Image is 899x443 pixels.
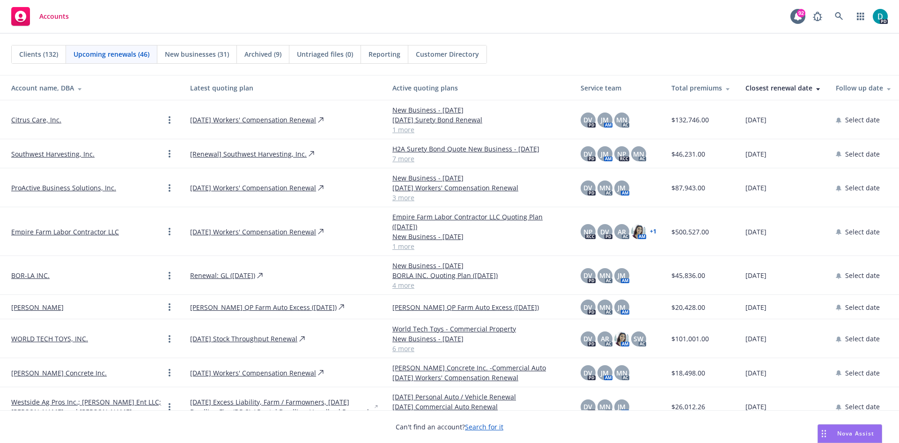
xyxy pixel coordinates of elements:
[601,368,609,378] span: JM
[165,49,229,59] span: New businesses (31)
[601,115,609,125] span: JM
[190,397,372,417] a: [DATE] Excess Liability, Farm / Farmowners, [DATE] Dwelling Fire (DP-3) / Rental Dwelling / Landl...
[11,302,64,312] a: [PERSON_NAME]
[190,368,316,378] a: [DATE] Workers' Compensation Renewal
[745,302,766,312] span: [DATE]
[845,270,880,280] span: Select date
[583,334,592,344] span: DV
[392,193,566,203] a: 3 more
[392,344,566,353] a: 6 more
[392,115,566,125] a: [DATE] Surety Bond Renewal
[671,149,705,159] span: $46,231.00
[392,105,566,115] a: New Business - [DATE]
[851,7,870,26] a: Switch app
[297,49,353,59] span: Untriaged files (0)
[671,302,705,312] span: $20,428.00
[745,183,766,193] span: [DATE]
[618,270,626,280] span: JM
[745,149,766,159] span: [DATE]
[190,270,255,280] a: Renewal: GL ([DATE])
[19,49,58,59] span: Clients (132)
[11,149,95,159] a: Southwest Harvesting, Inc.
[845,402,880,412] span: Select date
[745,115,766,125] span: [DATE]
[396,422,503,432] span: Can't find an account?
[745,334,766,344] span: [DATE]
[244,49,281,59] span: Archived (9)
[11,183,116,193] a: ProActive Business Solutions, Inc.
[581,83,656,93] div: Service team
[164,226,175,237] a: Open options
[601,334,609,344] span: AR
[845,183,880,193] span: Select date
[392,324,566,334] a: World Tech Toys - Commercial Property
[164,333,175,345] a: Open options
[818,425,830,443] div: Drag to move
[368,49,400,59] span: Reporting
[599,402,611,412] span: MN
[583,302,592,312] span: DV
[808,7,827,26] a: Report a Bug
[392,183,566,193] a: [DATE] Workers' Compensation Renewal
[190,227,316,237] a: [DATE] Workers' Compensation Renewal
[671,227,709,237] span: $500,527.00
[845,302,880,312] span: Select date
[618,402,626,412] span: JM
[873,9,888,24] img: photo
[392,212,566,232] a: Empire Farm Labor Contractor LLC Quoting Plan ([DATE])
[671,402,705,412] span: $26,012.26
[11,368,107,378] a: [PERSON_NAME] Concrete Inc.
[190,115,316,125] a: [DATE] Workers' Compensation Renewal
[837,429,874,437] span: Nova Assist
[836,83,892,93] div: Follow up date
[583,227,593,237] span: NP
[74,49,149,59] span: Upcoming renewals (46)
[11,334,88,344] a: WORLD TECH TOYS, INC.
[11,83,175,93] div: Account name, DBA
[745,227,766,237] span: [DATE]
[392,83,566,93] div: Active quoting plans
[583,149,592,159] span: DV
[671,183,705,193] span: $87,943.00
[583,368,592,378] span: DV
[392,373,566,383] a: [DATE] Workers' Compensation Renewal
[11,397,164,417] a: Westside Ag Pros Inc.; [PERSON_NAME] Ent LLC; [PERSON_NAME] and [PERSON_NAME]
[583,115,592,125] span: DV
[671,368,705,378] span: $18,498.00
[745,270,766,280] span: [DATE]
[583,270,592,280] span: DV
[671,270,705,280] span: $45,836.00
[745,368,766,378] span: [DATE]
[392,125,566,135] a: 1 more
[11,227,119,237] a: Empire Farm Labor Contractor LLC
[671,334,709,344] span: $101,001.00
[392,402,566,412] a: [DATE] Commercial Auto Renewal
[600,227,609,237] span: DV
[164,114,175,126] a: Open options
[416,49,479,59] span: Customer Directory
[830,7,848,26] a: Search
[845,149,880,159] span: Select date
[39,13,69,20] span: Accounts
[11,270,50,280] a: BOR-LA INC.
[845,115,880,125] span: Select date
[392,154,566,164] a: 7 more
[7,3,73,30] a: Accounts
[745,402,766,412] span: [DATE]
[601,149,609,159] span: JM
[671,115,709,125] span: $132,746.00
[599,302,611,312] span: MN
[818,424,882,443] button: Nova Assist
[745,83,821,93] div: Closest renewal date
[164,367,175,378] a: Open options
[845,334,880,344] span: Select date
[11,115,61,125] a: Citrus Care, Inc.
[618,302,626,312] span: JM
[392,334,566,344] a: New Business - [DATE]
